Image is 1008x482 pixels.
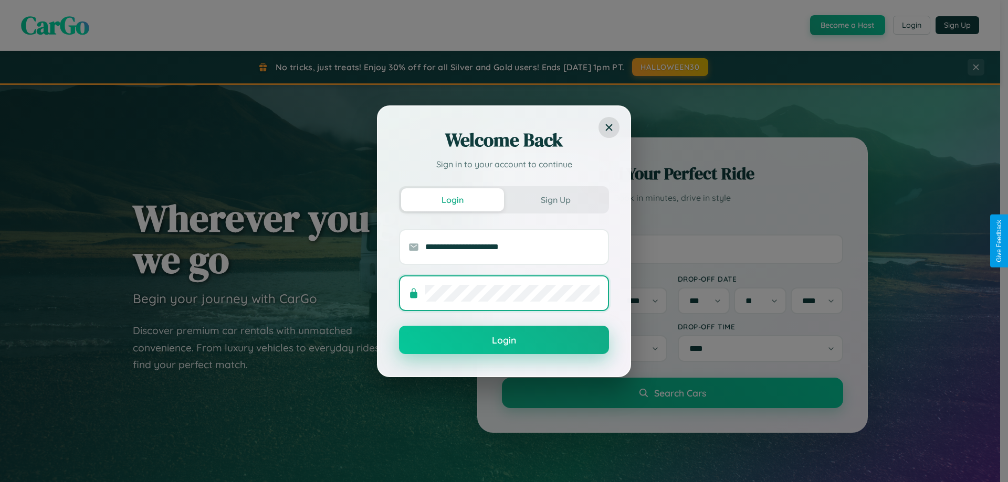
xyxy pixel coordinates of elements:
button: Login [401,188,504,211]
button: Login [399,326,609,354]
p: Sign in to your account to continue [399,158,609,170]
div: Give Feedback [995,220,1003,262]
button: Sign Up [504,188,607,211]
h2: Welcome Back [399,127,609,153]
